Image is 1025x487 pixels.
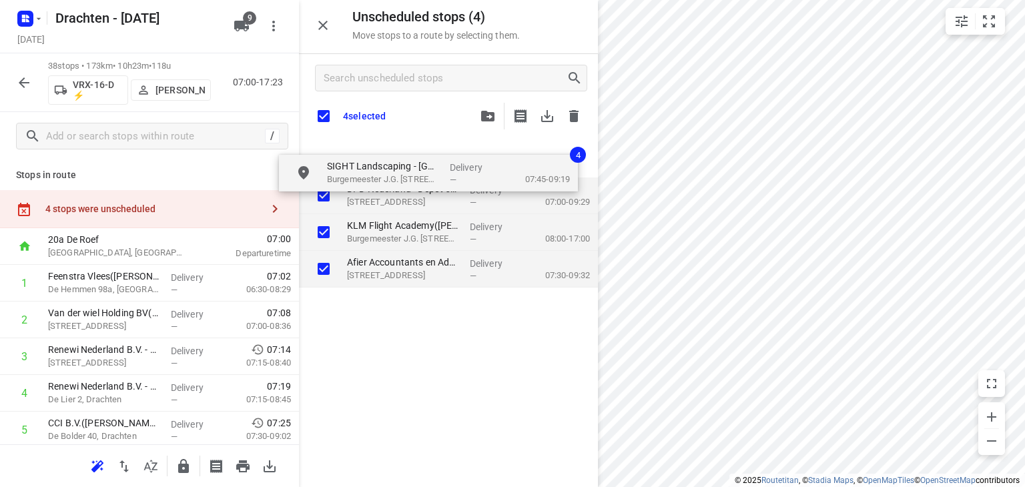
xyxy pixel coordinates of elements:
[203,459,230,472] span: Print shipping labels
[155,85,205,95] p: [PERSON_NAME]
[203,232,291,246] span: 07:00
[137,459,164,472] span: Sort by time window
[863,476,914,485] a: OpenMapTiles
[808,476,853,485] a: Stadia Maps
[230,459,256,472] span: Print route
[151,61,171,71] span: 118u
[50,7,223,29] h5: Drachten - Wednesday
[131,79,211,101] button: [PERSON_NAME]
[233,75,288,89] p: 07:00-17:23
[46,126,265,147] input: Add or search stops within route
[352,9,520,25] h5: Unscheduled stops ( 4 )
[48,246,187,260] p: [GEOGRAPHIC_DATA], [GEOGRAPHIC_DATA]
[507,103,534,129] span: Print shipping labels
[948,8,975,35] button: Map settings
[84,459,111,472] span: Reoptimize route
[299,141,598,484] div: grid
[243,11,256,25] span: 9
[310,12,336,39] button: Close
[203,247,291,260] p: Departure time
[45,203,262,214] div: 4 stops were unscheduled
[170,453,197,480] button: Lock route
[310,102,338,130] span: Deselect all
[16,168,283,182] p: Stops in route
[149,61,151,71] span: •
[48,75,128,105] button: VRX-16-D ⚡
[946,8,1005,35] div: small contained button group
[352,30,520,41] p: Move stops to a route by selecting them.
[761,476,799,485] a: Routetitan
[343,111,386,121] p: 4 selected
[228,13,255,39] button: 9
[48,233,187,246] p: 20a De Roef
[48,60,211,73] p: 38 stops • 173km • 10h23m
[12,31,50,47] h5: Project date
[534,103,561,129] span: Download stops
[920,476,976,485] a: OpenStreetMap
[561,103,587,129] span: Delete stops
[976,8,1002,35] button: Fit zoom
[324,68,567,89] input: Search unscheduled stops
[735,476,1020,485] li: © 2025 , © , © © contributors
[265,129,280,143] div: /
[73,79,122,101] p: VRX-16-D ⚡
[256,459,283,472] span: Download route
[567,70,587,86] div: Search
